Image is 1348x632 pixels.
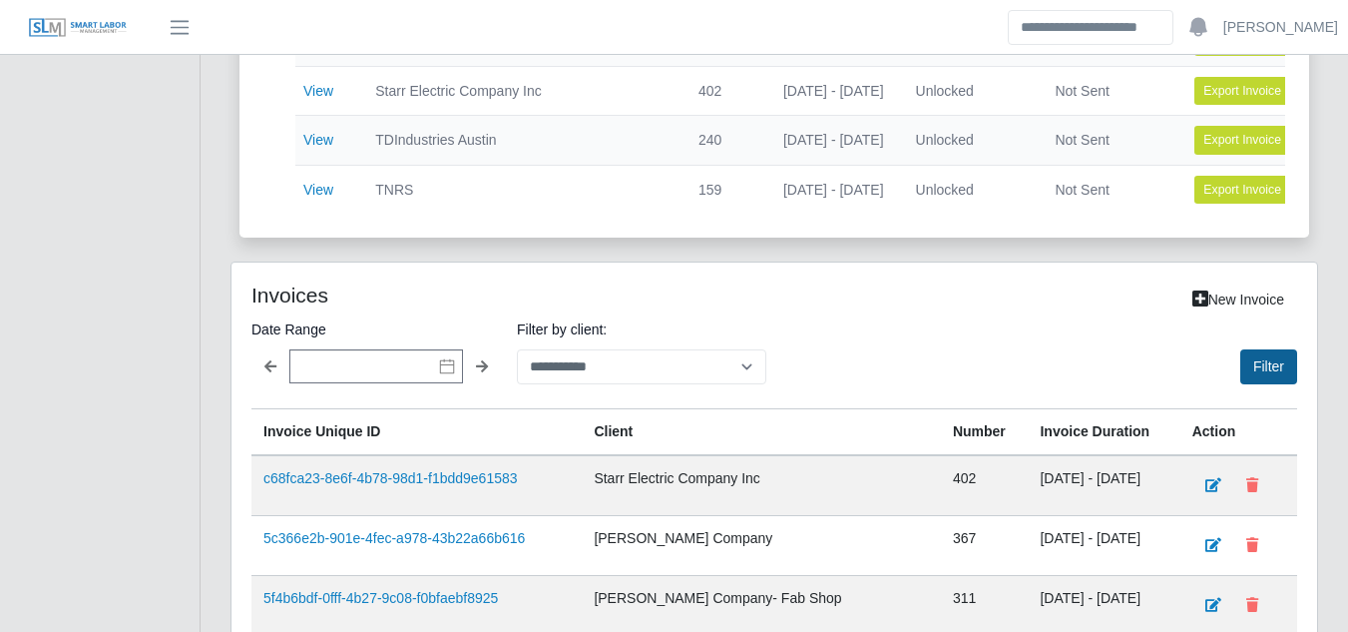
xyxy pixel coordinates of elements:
td: [DATE] - [DATE] [1028,515,1179,575]
a: [PERSON_NAME] [1223,17,1338,38]
th: Invoice Duration [1028,408,1179,455]
td: Not Sent [1039,116,1178,165]
img: SLM Logo [28,17,128,39]
td: 240 [682,116,767,165]
td: Not Sent [1039,66,1178,115]
td: Starr Electric Company Inc [359,66,682,115]
button: Filter [1240,349,1297,384]
td: 402 [682,66,767,115]
td: [DATE] - [DATE] [767,66,900,115]
td: Unlocked [900,116,1040,165]
a: View [303,83,333,99]
input: Search [1008,10,1173,45]
td: TDIndustries Austin [359,116,682,165]
button: Export Invoice [1194,176,1290,204]
label: Filter by client: [517,317,766,341]
td: [PERSON_NAME] Company [582,515,941,575]
th: Action [1180,408,1297,455]
td: [DATE] - [DATE] [767,116,900,165]
td: Unlocked [900,66,1040,115]
th: Number [941,408,1029,455]
td: Not Sent [1039,165,1178,214]
a: New Invoice [1179,283,1297,317]
td: Unlocked [900,165,1040,214]
td: 367 [941,515,1029,575]
a: 5f4b6bdf-0fff-4b27-9c08-f0bfaebf8925 [263,590,498,606]
a: 5c366e2b-901e-4fec-a978-43b22a66b616 [263,530,525,546]
td: 402 [941,455,1029,516]
button: Export Invoice [1194,126,1290,154]
a: View [303,132,333,148]
a: c68fca23-8e6f-4b78-98d1-f1bdd9e61583 [263,470,518,486]
a: View [303,182,333,198]
h4: Invoices [251,283,670,308]
button: Export Invoice [1194,77,1290,105]
td: 159 [682,165,767,214]
label: Date Range [251,317,501,341]
th: Invoice Unique ID [251,408,582,455]
td: [DATE] - [DATE] [767,165,900,214]
td: Starr Electric Company Inc [582,455,941,516]
td: TNRS [359,165,682,214]
td: [DATE] - [DATE] [1028,455,1179,516]
th: Client [582,408,941,455]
